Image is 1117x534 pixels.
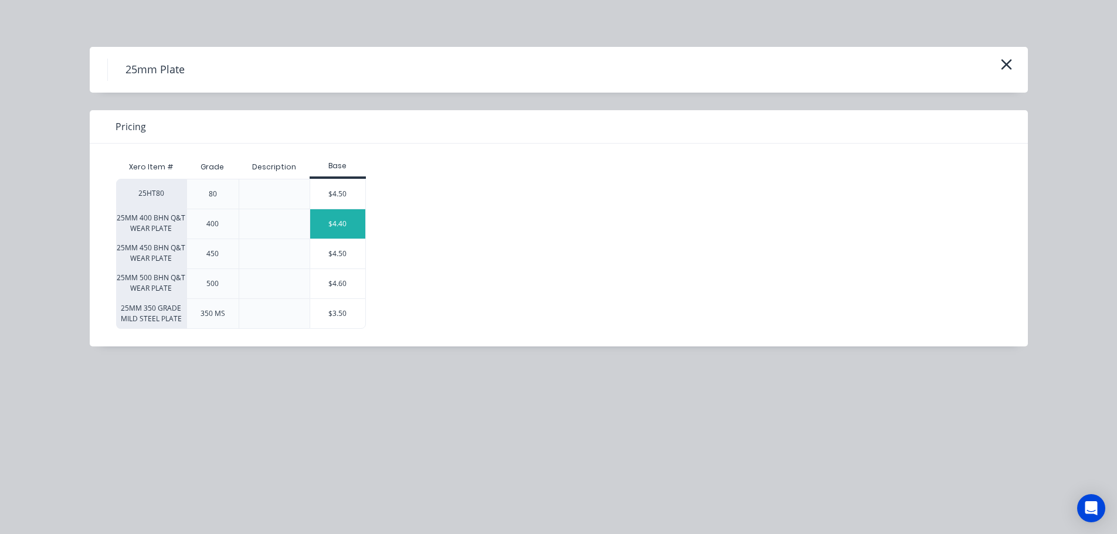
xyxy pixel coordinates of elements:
div: 400 [206,219,219,229]
div: Base [310,161,366,171]
div: 25MM 500 BHN Q&T WEAR PLATE [116,268,186,298]
div: Description [243,152,305,182]
div: 25MM 450 BHN Q&T WEAR PLATE [116,239,186,268]
div: 25MM 350 GRADE MILD STEEL PLATE [116,298,186,329]
div: Grade [191,152,233,182]
div: 80 [209,189,217,199]
div: $4.40 [310,209,365,239]
div: $4.50 [310,239,365,268]
div: $4.60 [310,269,365,298]
div: 350 MS [201,308,225,319]
div: Open Intercom Messenger [1077,494,1105,522]
div: $4.50 [310,179,365,209]
div: 500 [206,278,219,289]
div: 25MM 400 BHN Q&T WEAR PLATE [116,209,186,239]
div: $3.50 [310,299,365,328]
div: Xero Item # [116,155,186,179]
div: 25HT80 [116,179,186,209]
h4: 25mm Plate [107,59,202,81]
div: 450 [206,249,219,259]
span: Pricing [116,120,146,134]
